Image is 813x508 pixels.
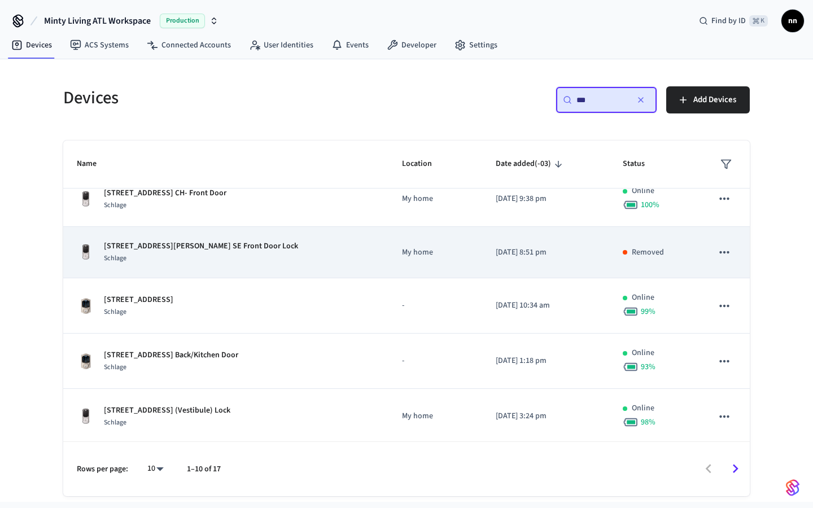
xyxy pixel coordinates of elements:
p: - [402,300,469,312]
span: Minty Living ATL Workspace [44,14,151,28]
p: [DATE] 9:38 pm [496,193,596,205]
p: [DATE] 1:18 pm [496,355,596,367]
p: Online [632,347,654,359]
img: Yale Assure Touchscreen Wifi Smart Lock, Satin Nickel, Front [77,243,95,261]
span: Name [77,155,111,173]
p: My home [402,193,469,205]
span: Schlage [104,418,126,427]
a: Devices [2,35,61,55]
div: 10 [142,461,169,477]
span: Find by ID [711,15,746,27]
p: [STREET_ADDRESS][PERSON_NAME] SE Front Door Lock [104,240,298,252]
button: nn [781,10,804,32]
p: My home [402,247,469,259]
a: Connected Accounts [138,35,240,55]
span: Schlage [104,362,126,372]
img: Yale Assure Touchscreen Wifi Smart Lock, Satin Nickel, Front [77,190,95,208]
span: 99 % [641,306,655,317]
span: ⌘ K [749,15,768,27]
span: 98 % [641,417,655,428]
span: Add Devices [693,93,736,107]
img: Schlage Sense Smart Deadbolt with Camelot Trim, Front [77,352,95,370]
p: [STREET_ADDRESS] [104,294,173,306]
p: Removed [632,247,664,259]
img: SeamLogoGradient.69752ec5.svg [786,479,799,497]
p: Rows per page: [77,463,128,475]
a: User Identities [240,35,322,55]
p: [STREET_ADDRESS] (Vestibule) Lock [104,405,230,417]
p: [DATE] 8:51 pm [496,247,596,259]
span: Schlage [104,307,126,317]
a: Developer [378,35,445,55]
img: Schlage Sense Smart Deadbolt with Camelot Trim, Front [77,297,95,315]
p: - [402,355,469,367]
p: 1–10 of 17 [187,463,221,475]
p: Online [632,292,654,304]
span: Schlage [104,200,126,210]
p: Online [632,185,654,197]
button: Add Devices [666,86,750,113]
p: My home [402,410,469,422]
p: [DATE] 3:24 pm [496,410,596,422]
span: Schlage [104,253,126,263]
h5: Devices [63,86,400,110]
a: Settings [445,35,506,55]
span: Status [623,155,659,173]
a: ACS Systems [61,35,138,55]
button: Go to next page [722,456,749,482]
span: 100 % [641,199,659,211]
span: nn [783,11,803,31]
p: [STREET_ADDRESS] CH- Front Door [104,187,226,199]
a: Events [322,35,378,55]
p: [STREET_ADDRESS] Back/Kitchen Door [104,349,238,361]
div: Find by ID⌘ K [690,11,777,31]
img: Yale Assure Touchscreen Wifi Smart Lock, Satin Nickel, Front [77,408,95,426]
span: Date added(-03) [496,155,566,173]
p: [DATE] 10:34 am [496,300,596,312]
span: Production [160,14,205,28]
span: 93 % [641,361,655,373]
span: Location [402,155,447,173]
p: Online [632,402,654,414]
